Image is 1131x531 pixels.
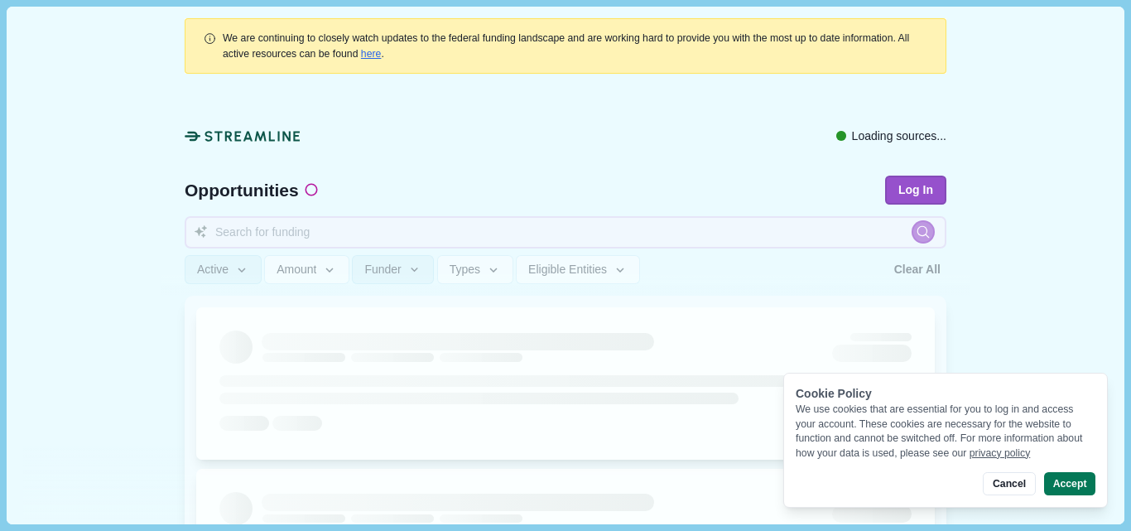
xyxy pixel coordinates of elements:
button: Log In [885,176,946,205]
span: Cookie Policy [796,387,872,400]
span: Amount [277,263,316,277]
button: Types [437,255,513,284]
button: Accept [1044,472,1095,495]
button: Clear All [888,255,946,284]
div: . [223,31,928,61]
span: Loading sources... [852,128,946,145]
div: We use cookies that are essential for you to log in and access your account. These cookies are ne... [796,403,1095,461]
button: Funder [352,255,434,284]
span: Active [197,263,229,277]
a: here [361,48,382,60]
span: We are continuing to closely watch updates to the federal funding landscape and are working hard ... [223,32,909,59]
span: Opportunities [185,181,299,199]
button: Amount [264,255,349,284]
span: Types [450,263,480,277]
a: privacy policy [970,447,1031,459]
button: Active [185,255,262,284]
button: Cancel [983,472,1035,495]
span: Funder [364,263,401,277]
span: Eligible Entities [528,263,607,277]
input: Search for funding [185,216,946,249]
button: Eligible Entities [516,255,639,284]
